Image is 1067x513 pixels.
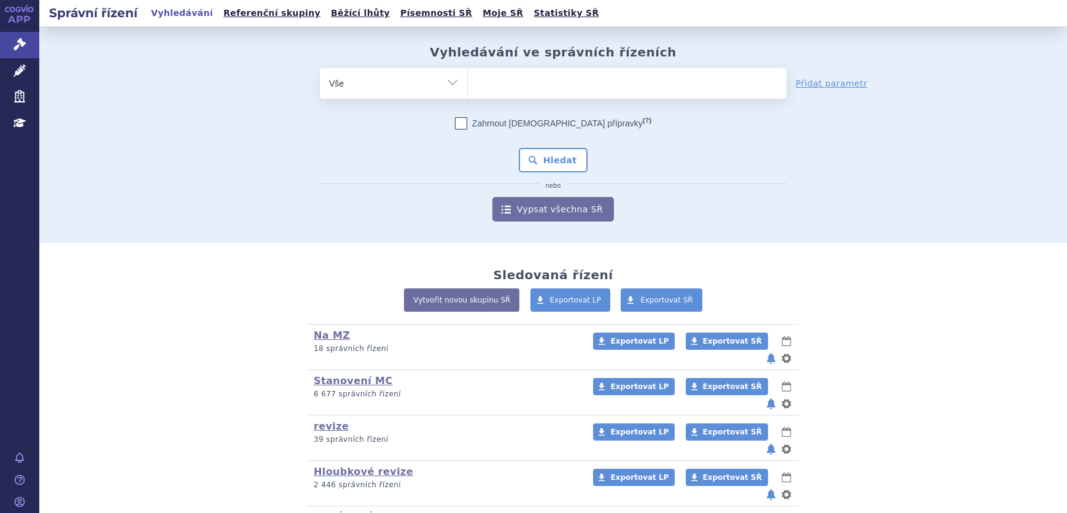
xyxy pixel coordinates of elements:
button: notifikace [765,487,777,502]
abbr: (?) [643,117,651,125]
a: Vypsat všechna SŘ [492,197,614,222]
p: 39 správních řízení [314,434,577,445]
button: nastavení [780,351,793,366]
a: Exportovat LP [593,333,675,350]
span: Exportovat SŘ [703,337,762,345]
span: Exportovat SŘ [640,296,693,304]
button: notifikace [765,442,777,457]
p: 2 446 správních řízení [314,480,577,490]
a: Statistiky SŘ [530,5,602,21]
span: Exportovat SŘ [703,382,762,391]
a: Hloubkové revize [314,466,413,477]
button: notifikace [765,396,777,411]
button: notifikace [765,351,777,366]
span: Exportovat LP [610,428,669,436]
a: Exportovat LP [593,378,675,395]
h2: Vyhledávání ve správních řízeních [430,45,677,60]
a: Referenční skupiny [220,5,324,21]
a: Stanovení MC [314,375,393,387]
label: Zahrnout [DEMOGRAPHIC_DATA] přípravky [455,117,651,129]
a: Písemnosti SŘ [397,5,476,21]
span: Exportovat SŘ [703,473,762,482]
h2: Sledovaná řízení [493,268,613,282]
h2: Správní řízení [39,4,147,21]
button: nastavení [780,487,793,502]
button: Hledat [519,148,588,172]
a: Exportovat SŘ [686,333,768,350]
a: Moje SŘ [479,5,527,21]
a: Exportovat LP [530,288,611,312]
a: Běžící lhůty [327,5,394,21]
a: Vyhledávání [147,5,217,21]
p: 18 správních řízení [314,344,577,354]
span: Exportovat SŘ [703,428,762,436]
span: Exportovat LP [610,473,669,482]
button: lhůty [780,425,793,439]
button: lhůty [780,379,793,394]
p: 6 677 správních řízení [314,389,577,399]
button: lhůty [780,334,793,349]
button: nastavení [780,442,793,457]
a: Přidat parametr [796,77,867,90]
a: Exportovat SŘ [686,378,768,395]
a: Exportovat SŘ [621,288,702,312]
span: Exportovat LP [610,337,669,345]
span: Exportovat LP [550,296,602,304]
a: Exportovat LP [593,469,675,486]
a: Vytvořit novou skupinu SŘ [404,288,519,312]
a: Exportovat SŘ [686,423,768,441]
i: nebo [540,182,567,190]
a: revize [314,420,349,432]
button: nastavení [780,396,793,411]
a: Na MZ [314,330,350,341]
a: Exportovat SŘ [686,469,768,486]
span: Exportovat LP [610,382,669,391]
button: lhůty [780,470,793,485]
a: Exportovat LP [593,423,675,441]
